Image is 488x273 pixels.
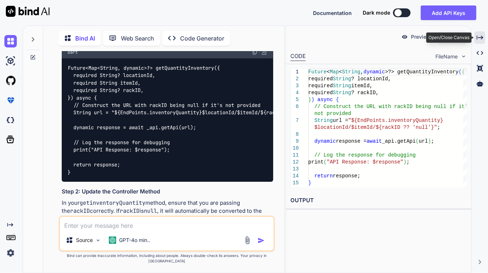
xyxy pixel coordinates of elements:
[351,76,391,82] span: ? locationId,
[361,69,363,75] span: ,
[290,69,299,76] div: 1
[62,199,273,224] p: In your method, ensure that you are passing the correctly. If is , it will automatically be conve...
[351,90,379,96] span: ? rackID,
[435,53,458,60] span: FileName
[290,131,299,138] div: 8
[119,237,150,244] p: GPT-4o min..
[313,10,352,16] span: Documentation
[75,34,95,43] p: Bind AI
[314,173,333,179] span: return
[4,247,17,259] img: settings
[290,82,299,89] div: 3
[290,89,299,96] div: 4
[333,76,351,82] span: String
[308,76,333,82] span: required
[144,207,157,215] code: null
[59,253,275,264] p: Bind can provide inaccurate information, including about people. Always double-check its answers....
[95,237,101,243] img: Pick Models
[385,69,459,75] span: >?> getQuantityInventory
[4,74,17,87] img: githubLight
[261,49,267,55] img: Open in Browser
[4,35,17,47] img: chat
[324,159,327,165] span: (
[290,166,299,173] div: 13
[290,152,299,159] div: 11
[109,237,116,244] img: GPT-4o mini
[333,173,361,179] span: response;
[290,117,299,124] div: 7
[426,32,472,43] div: Open/Close Canvas
[290,76,299,82] div: 2
[458,69,461,75] span: (
[76,237,93,244] p: Source
[333,118,348,123] span: url =
[4,55,17,67] img: ai-studio
[4,94,17,107] img: premium
[462,69,465,75] span: {
[308,83,333,89] span: required
[290,145,299,152] div: 10
[308,69,327,75] span: Future
[421,5,476,20] button: Add API Keys
[342,69,360,75] span: String
[290,52,306,61] div: CODE
[363,69,385,75] span: dynamic
[401,34,408,40] img: preview
[431,138,434,144] span: ;
[351,83,373,89] span: itemId,
[243,236,252,245] img: attachment
[437,124,440,130] span: ;
[290,138,299,145] div: 9
[62,188,273,196] h3: Step 2: Update the Controller Method
[327,69,329,75] span: <
[407,159,409,165] span: ;
[290,159,299,166] div: 12
[336,97,339,103] span: {
[416,138,419,144] span: (
[290,173,299,180] div: 14
[180,34,224,43] p: Code Generator
[314,111,351,116] span: not provided
[363,9,390,16] span: Dark mode
[70,207,90,215] code: rackID
[428,138,431,144] span: )
[419,138,428,144] span: url
[308,90,333,96] span: required
[348,118,443,123] span: "${EndPoints.inventoryQuantity}
[330,69,339,75] span: Map
[290,103,299,110] div: 6
[314,152,416,158] span: // Log the response for debugging
[308,159,324,165] span: print
[314,104,468,109] span: // Construct the URL with rackID being null if it'
[286,192,472,209] h2: OUTPUT
[333,90,351,96] span: String
[308,97,311,103] span: }
[258,237,265,244] img: icon
[382,138,415,144] span: _api.getApi
[4,114,17,126] img: darkCloudIdeIcon
[366,138,382,144] span: await
[339,69,342,75] span: <
[317,97,333,103] span: async
[314,138,336,144] span: dynamic
[314,124,437,130] span: $locationId/$itemId/${rackID ?? 'null'}"
[252,49,258,55] img: copy
[461,53,467,59] img: chevron down
[6,6,50,17] img: Bind AI
[327,159,403,165] span: "API Response: $response"
[80,199,145,207] code: getinventoryQuantity
[121,34,154,43] p: Web Search
[290,96,299,103] div: 5
[308,180,311,186] span: }
[333,83,351,89] span: String
[68,64,322,176] code: Future<Map<String, dynamic>?> getQuantityInventory({ required String? locationId, required String...
[311,97,314,103] span: )
[336,138,366,144] span: response =
[411,33,431,41] p: Preview
[68,49,78,55] span: Dart
[314,118,333,123] span: String
[120,207,140,215] code: rackID
[403,159,406,165] span: )
[290,180,299,187] div: 15
[313,9,352,17] button: Documentation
